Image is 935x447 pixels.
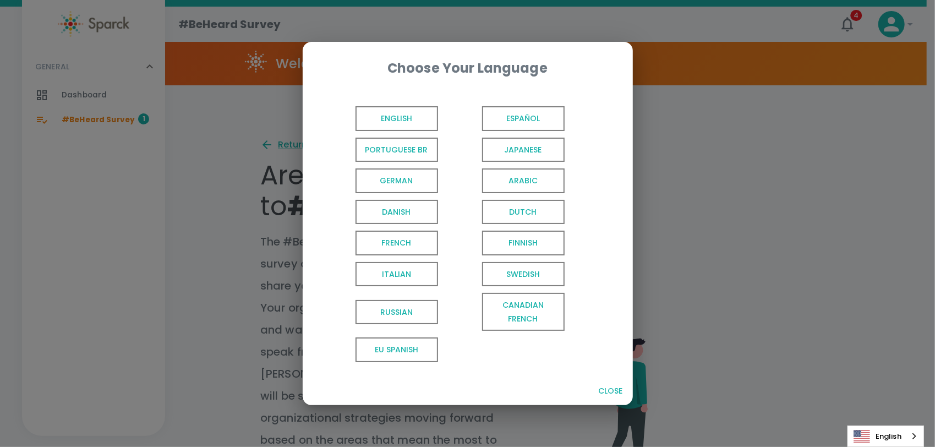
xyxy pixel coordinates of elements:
[442,290,569,334] button: Canadian French
[442,259,569,290] button: Swedish
[316,290,442,334] button: Russian
[593,381,628,401] button: Close
[482,138,565,162] span: Japanese
[482,293,565,331] span: Canadian French
[482,200,565,225] span: Dutch
[442,134,569,166] button: Japanese
[356,231,438,255] span: French
[848,426,923,446] a: English
[356,300,438,325] span: Russian
[482,106,565,131] span: Español
[356,337,438,362] span: EU Spanish
[356,262,438,287] span: Italian
[316,259,442,290] button: Italian
[316,134,442,166] button: Portuguese BR
[320,59,615,77] div: Choose Your Language
[316,165,442,197] button: German
[356,200,438,225] span: Danish
[316,103,442,134] button: English
[847,426,924,447] div: Language
[356,106,438,131] span: English
[356,138,438,162] span: Portuguese BR
[316,227,442,259] button: French
[442,165,569,197] button: Arabic
[356,168,438,193] span: German
[442,103,569,134] button: Español
[482,262,565,287] span: Swedish
[442,227,569,259] button: Finnish
[316,334,442,366] button: EU Spanish
[482,168,565,193] span: Arabic
[847,426,924,447] aside: Language selected: English
[482,231,565,255] span: Finnish
[316,197,442,228] button: Danish
[442,197,569,228] button: Dutch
